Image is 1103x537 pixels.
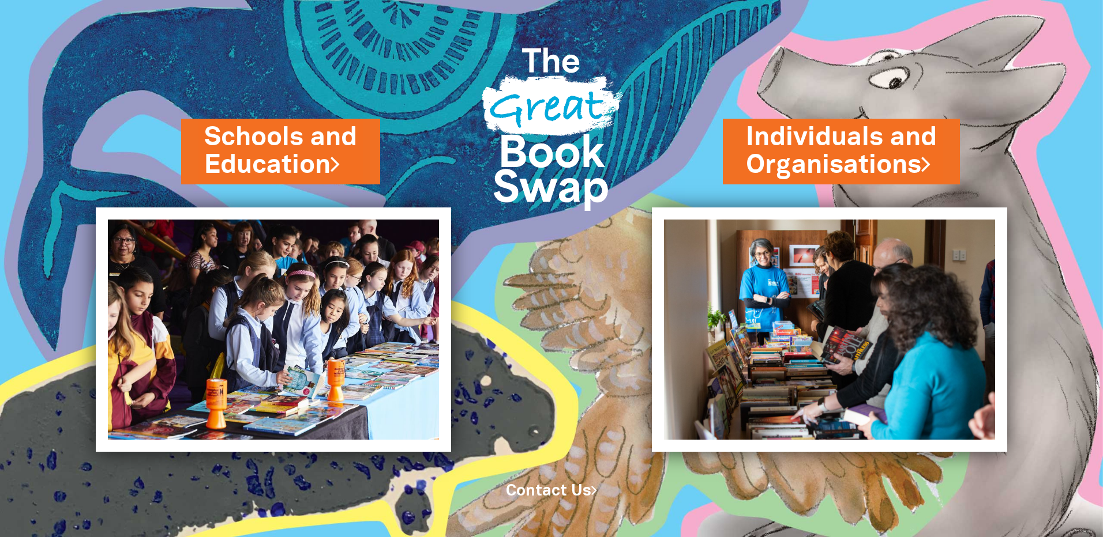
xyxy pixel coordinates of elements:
img: Individuals and Organisations [652,207,1007,452]
a: Individuals andOrganisations [746,119,937,183]
img: Great Bookswap logo [468,14,635,235]
a: Schools andEducation [204,119,357,183]
img: Schools and Education [96,207,451,452]
a: Contact Us [506,484,597,498]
